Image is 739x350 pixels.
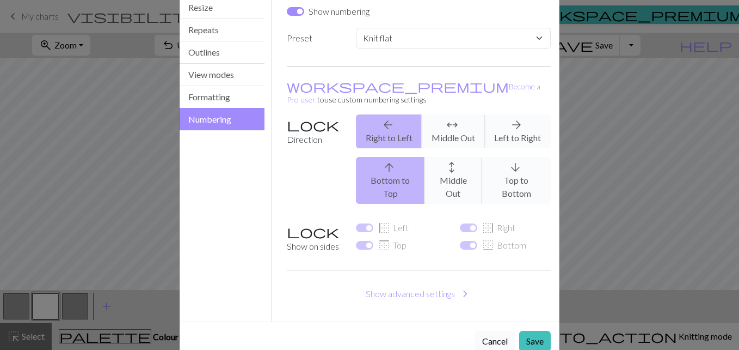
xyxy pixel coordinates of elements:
span: chevron_right [459,286,472,301]
label: Direction [280,114,349,213]
span: border_left [378,220,391,236]
label: Right [482,221,515,234]
button: Repeats [180,19,264,41]
label: Preset [280,28,349,53]
button: Show advanced settings [287,283,551,304]
button: Outlines [180,41,264,64]
span: border_right [482,220,495,236]
label: Left [378,221,409,234]
label: Show numbering [309,5,369,18]
label: Bottom [482,239,526,252]
button: Formatting [180,86,264,108]
label: Top [378,239,407,252]
span: workspace_premium [287,79,509,94]
span: border_top [378,238,391,253]
button: View modes [180,64,264,86]
a: Become a Pro user [287,82,540,104]
button: Numbering [180,108,264,130]
label: Show on sides [280,221,349,257]
small: to use custom numbering settings [287,82,540,104]
span: border_bottom [482,238,495,253]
